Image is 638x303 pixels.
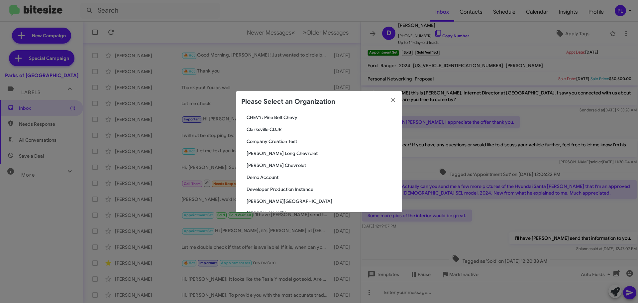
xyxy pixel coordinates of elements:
h2: Please Select an Organization [241,96,335,107]
span: Clarksville CDJR [247,126,397,133]
span: [PERSON_NAME] Chevrolet [247,162,397,169]
span: [PERSON_NAME] Imports [247,210,397,217]
span: CHEVY: Pine Belt Chevy [247,114,397,121]
span: [PERSON_NAME] Long Chevrolet [247,150,397,157]
span: Company Creation Test [247,138,397,145]
span: [PERSON_NAME][GEOGRAPHIC_DATA] [247,198,397,205]
span: Demo Account [247,174,397,181]
span: Developer Production Instance [247,186,397,193]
